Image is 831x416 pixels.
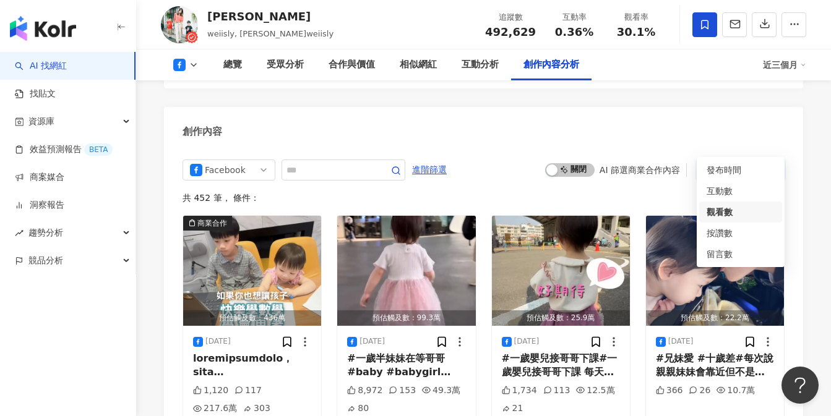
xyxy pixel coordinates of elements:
div: 預估觸及數：25.9萬 [492,310,630,326]
div: 合作與價值 [329,57,375,72]
img: post-image [492,216,630,326]
img: KOL Avatar [161,6,198,43]
a: searchAI 找網紅 [15,60,67,72]
div: #一歲半妹妹在等哥哥 #baby #babygirl #cute#一歲半妹妹在等哥哥 #baby #babygirl #cute [347,352,465,380]
div: 26 [689,384,710,397]
div: 8,972 [347,384,382,397]
button: 預估觸及數：22.2萬 [646,216,784,326]
div: 受眾分析 [267,57,304,72]
div: 發布時間 [699,159,782,180]
img: logo [10,16,76,41]
div: 追蹤數 [485,11,536,23]
div: 預估觸及數：436萬 [183,310,321,326]
div: 觀看數 [707,205,775,219]
span: 趨勢分析 [28,219,63,247]
button: 商業合作預估觸及數：436萬 [183,216,321,326]
span: 30.1% [617,26,655,38]
div: 創作內容分析 [523,57,579,72]
div: 觀看率 [613,11,660,23]
div: 113 [543,384,571,397]
div: loremipsumdolo，sita consecteturadipiscingel， seddoeius！ tempo，incididuntutlabo，etdo MAGNAALI enim... [193,352,311,380]
div: 預估觸及數：99.3萬 [337,310,475,326]
div: [DATE] [514,336,540,347]
div: 商業合作 [197,217,227,229]
div: 共 452 筆 ， 條件： [183,193,785,203]
span: weiisly, [PERSON_NAME]weiisly [207,29,334,38]
div: 互動數 [707,184,775,198]
div: 創作內容 [183,125,222,138]
div: 117 [235,384,262,397]
div: 217.6萬 [193,402,237,415]
div: #一歲嬰兒接哥哥下課#一歲嬰兒接哥哥下課 每天最期待的事 #兄妹 #babygirl [502,352,620,380]
div: 303 [243,402,270,415]
div: 10.7萬 [717,384,755,397]
img: post-image [337,216,475,326]
img: post-image [646,216,784,326]
div: 1,734 [502,384,537,397]
span: 0.36% [555,26,593,38]
div: 12.5萬 [576,384,614,397]
span: rise [15,229,24,237]
div: AI 篩選商業合作內容 [600,165,680,175]
span: 進階篩選 [412,160,447,180]
span: 資源庫 [28,108,54,135]
div: 留言數 [707,247,775,261]
span: 競品分析 [28,247,63,274]
div: 互動率 [551,11,598,23]
span: 492,629 [485,25,536,38]
div: Facebook [205,160,245,180]
div: [PERSON_NAME] [207,9,334,24]
div: [DATE] [668,336,694,347]
div: [DATE] [205,336,231,347]
div: 近三個月 [763,55,806,75]
div: 互動分析 [462,57,499,72]
div: #兄妹愛 #十歲差#每次說親親妹妹會靠近但不是主動親 #被動 #babygirl#baby [656,352,774,380]
div: 總覽 [223,57,242,72]
iframe: Help Scout Beacon - Open [781,367,819,404]
div: 153 [389,384,416,397]
div: 80 [347,402,369,415]
div: [DATE] [360,336,385,347]
div: 1,120 [193,384,228,397]
div: 發布時間 [707,163,775,177]
div: 預估觸及數：22.2萬 [646,310,784,326]
a: 找貼文 [15,88,56,100]
div: 366 [656,384,683,397]
button: 預估觸及數：99.3萬 [337,216,475,326]
a: 洞察報告 [15,199,64,211]
button: 預估觸及數：25.9萬 [492,216,630,326]
a: 商案媒合 [15,171,64,184]
div: 49.3萬 [422,384,460,397]
img: post-image [183,216,321,326]
button: 進階篩選 [411,159,447,179]
a: 效益預測報告BETA [15,143,113,156]
div: 按讚數 [707,226,775,240]
div: 相似網紅 [400,57,437,72]
div: 21 [502,402,523,415]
